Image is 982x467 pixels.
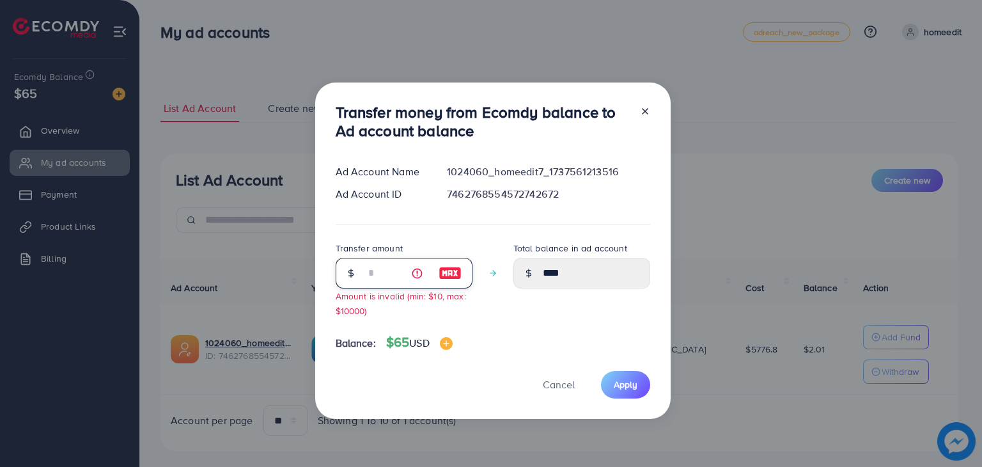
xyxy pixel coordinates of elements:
span: Cancel [543,377,575,392]
small: Amount is invalid (min: $10, max: $10000) [336,290,466,317]
div: Ad Account ID [325,187,437,202]
img: image [439,265,462,281]
span: Balance: [336,336,376,351]
img: image [440,337,453,350]
h4: $65 [386,335,453,351]
div: Ad Account Name [325,164,437,179]
div: 1024060_homeedit7_1737561213516 [437,164,660,179]
button: Apply [601,371,650,399]
label: Total balance in ad account [513,242,627,255]
span: Apply [614,378,637,391]
div: 7462768554572742672 [437,187,660,202]
label: Transfer amount [336,242,403,255]
h3: Transfer money from Ecomdy balance to Ad account balance [336,103,630,140]
span: USD [409,336,429,350]
button: Cancel [527,371,591,399]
